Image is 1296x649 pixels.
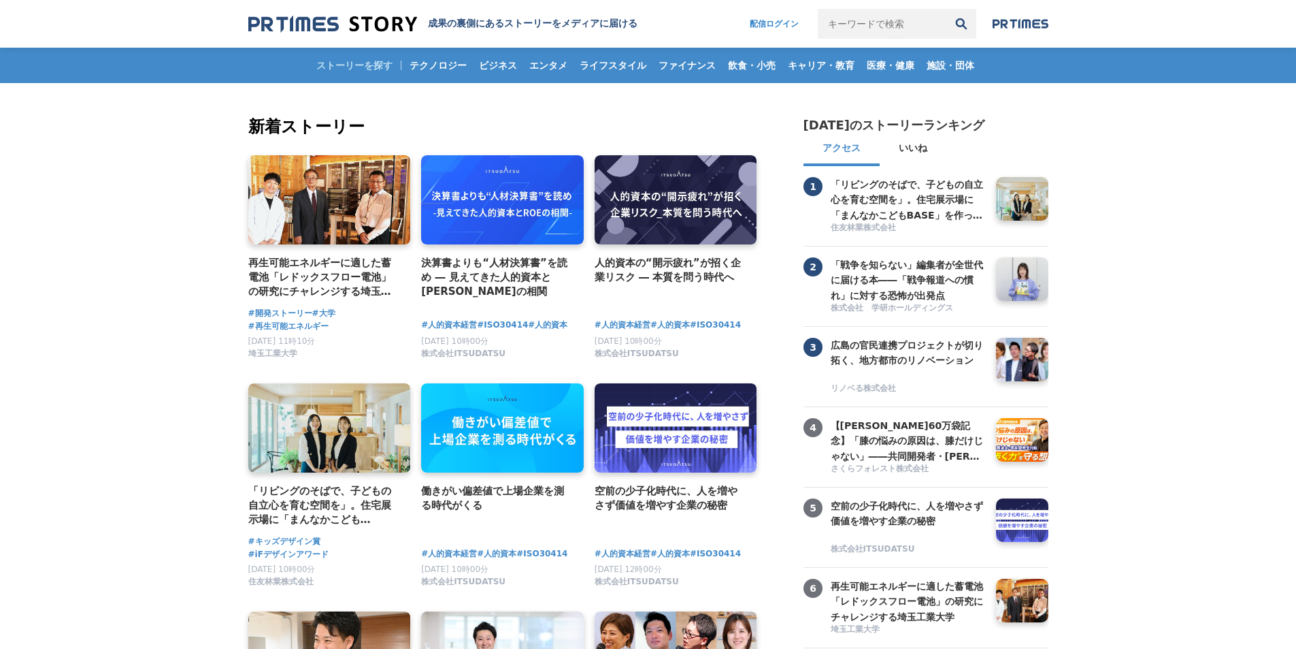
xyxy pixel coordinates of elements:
[921,59,980,72] span: 施設・団体
[946,9,976,39] button: 検索
[248,255,400,300] a: 再生可能エネルギーに適した蓄電池「レドックスフロー電池」の研究にチャレンジする埼玉工業大学
[653,59,721,72] span: ファイナンス
[404,59,472,72] span: テクノロジー
[690,548,741,560] a: #ISO30414
[803,498,823,518] span: 5
[782,59,860,72] span: キャリア・教育
[574,59,652,72] span: ライフスタイル
[831,418,986,462] a: 【[PERSON_NAME]60万袋記念】「膝の悩みの原因は、膝だけじゃない」――共同開発者・[PERSON_NAME]先生と語る、"歩く力"を守る想い【共同開発者対談】
[248,348,297,360] span: 埼玉工業大学
[421,348,505,360] span: 株式会社ITSUDATSU
[421,565,488,574] span: [DATE] 10時00分
[595,576,679,588] span: 株式会社ITSUDATSU
[421,352,505,362] a: 株式会社ITSUDATSU
[248,352,297,362] a: 埼玉工業大学
[831,498,986,542] a: 空前の少子化時代に、人を増やさず価値を増やす企業の秘密
[473,59,522,72] span: ビジネス
[993,18,1048,29] img: prtimes
[248,15,417,33] img: 成果の裏側にあるストーリーをメディアに届ける
[421,580,505,590] a: 株式会社ITSUDATSU
[595,580,679,590] a: 株式会社ITSUDATSU
[595,336,662,346] span: [DATE] 10時00分
[595,255,746,285] a: 人的資本の“開示疲れ”が招く企業リスク ― 本質を問う時代へ
[477,319,528,332] a: #ISO30414
[477,548,516,560] a: #人的資本
[861,59,920,72] span: 医療・健康
[803,257,823,276] span: 2
[831,463,986,476] a: さくらフォレスト株式会社
[831,302,986,315] a: 株式会社 学研ホールディングス
[473,48,522,83] a: ビジネス
[722,59,781,72] span: 飲食・小売
[428,18,637,30] h1: 成果の裏側にあるストーリーをメディアに届ける
[831,177,986,223] h3: 「リビングのそばで、子どもの自立心を育む空間を」。住宅展示場に「まんなかこどもBASE」を作った２人の女性社員
[782,48,860,83] a: キャリア・教育
[404,48,472,83] a: テクノロジー
[528,319,567,332] a: #人的資本
[831,463,929,475] span: さくらフォレスト株式会社
[831,579,986,622] a: 再生可能エネルギーに適した蓄電池「レドックスフロー電池」の研究にチャレンジする埼玉工業大学
[818,9,946,39] input: キーワードで検索
[653,48,721,83] a: ファイナンス
[524,59,573,72] span: エンタメ
[421,576,505,588] span: 株式会社ITSUDATSU
[831,579,986,624] h3: 再生可能エネルギーに適した蓄電池「レドックスフロー電池」の研究にチャレンジする埼玉工業大学
[248,114,760,139] h2: 新着ストーリー
[831,498,986,529] h3: 空前の少子化時代に、人を増やさず価値を増やす企業の秘密
[312,307,335,320] span: #大学
[831,543,986,556] a: 株式会社ITSUDATSU
[421,484,573,513] a: 働きがい偏差値で上場企業を測る時代がくる
[831,383,896,394] span: リノベる株式会社
[831,222,896,234] span: 住友林業株式会社
[831,302,953,314] span: 株式会社 学研ホールディングス
[595,348,679,360] span: 株式会社ITSUDATSU
[421,319,477,332] a: #人的資本経営
[248,484,400,528] a: 「リビングのそばで、子どもの自立心を育む空間を」。住宅展示場に「まんなかこどもBASE」を作った２人の女性社員
[736,9,812,39] a: 配信ログイン
[831,338,986,368] h3: 広島の官民連携プロジェクトが切り拓く、地方都市のリノベーション
[248,336,316,346] span: [DATE] 11時10分
[595,319,650,332] a: #人的資本経営
[803,418,823,437] span: 4
[516,548,567,560] a: #ISO30414
[831,338,986,381] a: 広島の官民連携プロジェクトが切り拓く、地方都市のリノベーション
[831,418,986,464] h3: 【[PERSON_NAME]60万袋記念】「膝の悩みの原因は、膝だけじゃない」――共同開発者・[PERSON_NAME]先生と語る、"歩く力"を守る想い【共同開発者対談】
[248,535,320,548] a: #キッズデザイン賞
[831,257,986,303] h3: 「戦争を知らない」編集者が全世代に届ける本――「戦争報道への慣れ」に対する恐怖が出発点
[803,133,880,166] button: アクセス
[921,48,980,83] a: 施設・団体
[722,48,781,83] a: 飲食・小売
[690,319,741,332] a: #ISO30414
[831,624,880,635] span: 埼玉工業大学
[248,576,314,588] span: 住友林業株式会社
[524,48,573,83] a: エンタメ
[831,222,986,235] a: 住友林業株式会社
[650,548,690,560] a: #人的資本
[248,548,329,561] a: #iFデザインアワード
[803,177,823,196] span: 1
[248,320,329,333] a: #再生可能エネルギー
[831,383,986,396] a: リノベる株式会社
[595,548,650,560] a: #人的資本経営
[248,307,312,320] a: #開発ストーリー
[595,484,746,513] a: 空前の少子化時代に、人を増やさず価値を増やす企業の秘密
[595,352,679,362] a: 株式会社ITSUDATSU
[803,579,823,598] span: 6
[421,548,477,560] span: #人的資本経営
